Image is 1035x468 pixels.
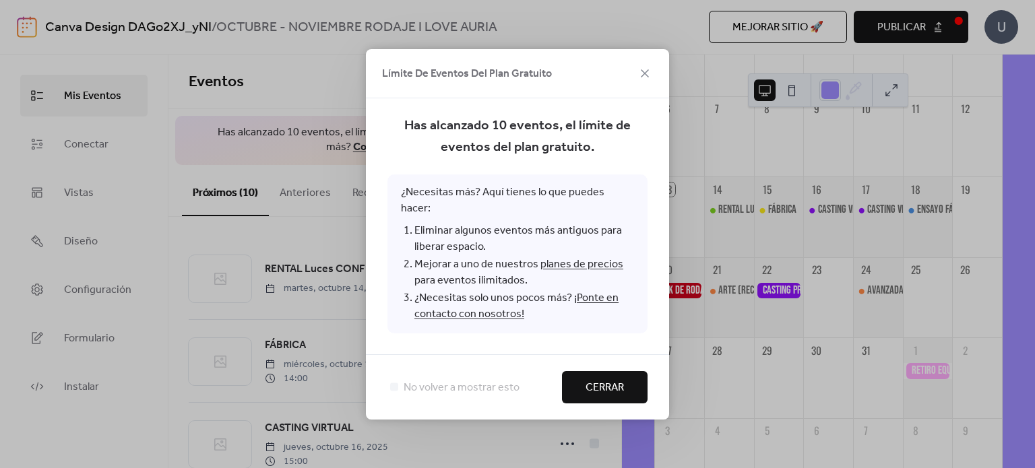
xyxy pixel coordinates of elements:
span: Límite De Eventos Del Plan Gratuito [382,66,552,82]
span: Cerrar [586,380,624,396]
button: Cerrar [562,371,648,403]
span: Has alcanzado 10 eventos, el límite de eventos del plan gratuito. [387,115,648,158]
a: ¡Ponte en contacto con nosotros! [414,288,619,325]
li: Eliminar algunos eventos más antiguos para liberar espacio. [414,222,634,256]
li: ¿Necesitas solo unos pocos más? [414,290,634,323]
li: Mejorar a uno de nuestros para eventos ilimitados. [414,256,634,290]
span: No volver a mostrar esto [404,380,520,396]
a: planes de precios [540,254,623,275]
span: ¿Necesitas más? Aquí tienes lo que puedes hacer: [387,174,648,333]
